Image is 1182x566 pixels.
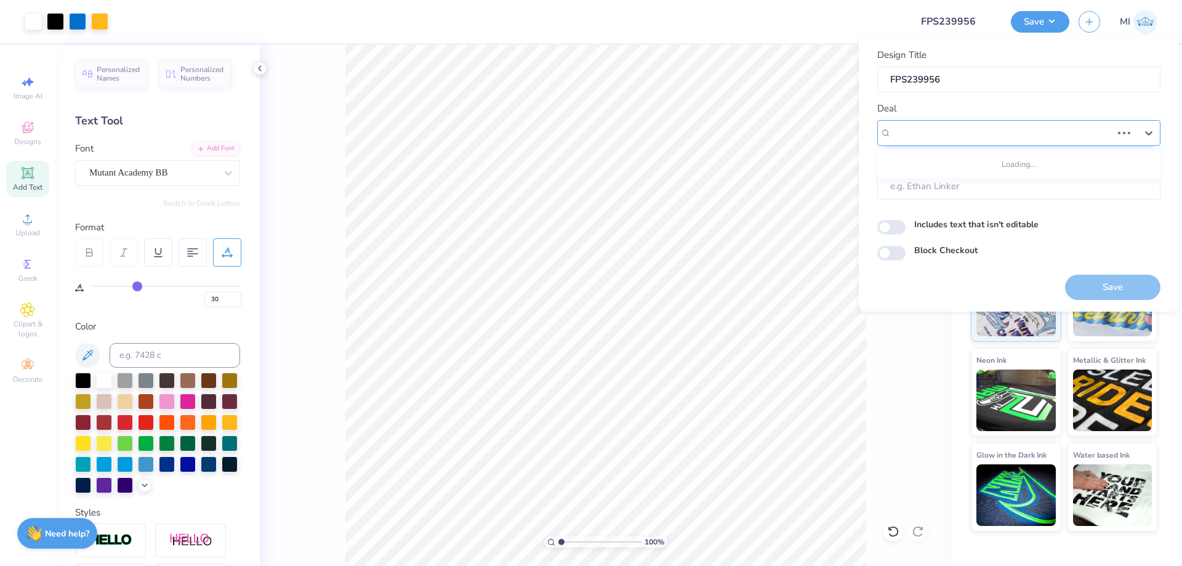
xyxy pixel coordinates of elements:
[1011,11,1069,33] button: Save
[914,244,978,257] label: Block Checkout
[911,9,1002,34] input: Untitled Design
[877,102,896,116] label: Deal
[169,533,212,548] img: Shadow
[1120,15,1130,29] span: MI
[1120,10,1157,34] a: MI
[191,142,240,156] div: Add Font
[75,113,240,129] div: Text Tool
[6,319,49,339] span: Clipart & logos
[163,198,240,208] button: Switch to Greek Letters
[877,154,1160,176] div: Loading...
[13,374,42,384] span: Decorate
[14,137,41,147] span: Designs
[75,142,94,156] label: Font
[914,218,1039,231] label: Includes text that isn't editable
[877,48,927,62] label: Design Title
[75,320,240,334] div: Color
[1133,10,1157,34] img: Mark Isaac
[1073,464,1152,526] img: Water based Ink
[976,464,1056,526] img: Glow in the Dark Ink
[75,506,240,520] div: Styles
[976,370,1056,431] img: Neon Ink
[877,173,1160,200] input: e.g. Ethan Linker
[1073,448,1130,461] span: Water based Ink
[110,343,240,368] input: e.g. 7428 c
[18,273,38,283] span: Greek
[645,536,664,548] span: 100 %
[1073,370,1152,431] img: Metallic & Glitter Ink
[14,91,42,101] span: Image AI
[1073,354,1146,366] span: Metallic & Glitter Ink
[180,65,224,83] span: Personalized Numbers
[976,448,1047,461] span: Glow in the Dark Ink
[15,228,40,238] span: Upload
[75,220,241,235] div: Format
[45,528,89,540] strong: Need help?
[89,533,132,548] img: Stroke
[13,182,42,192] span: Add Text
[97,65,140,83] span: Personalized Names
[976,354,1007,366] span: Neon Ink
